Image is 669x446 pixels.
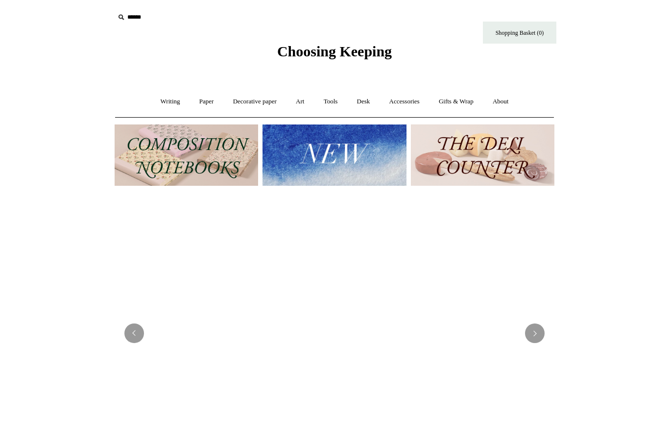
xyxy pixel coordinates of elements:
[411,124,554,186] img: The Deli Counter
[152,89,189,115] a: Writing
[525,323,545,343] button: Next
[115,124,258,186] img: 202302 Composition ledgers.jpg__PID:69722ee6-fa44-49dd-a067-31375e5d54ec
[315,89,347,115] a: Tools
[277,43,392,59] span: Choosing Keeping
[115,195,554,440] img: USA PSA .jpg__PID:33428022-6587-48b7-8b57-d7eefc91f15a
[430,89,482,115] a: Gifts & Wrap
[287,89,313,115] a: Art
[483,22,556,44] a: Shopping Basket (0)
[263,124,406,186] img: New.jpg__PID:f73bdf93-380a-4a35-bcfe-7823039498e1
[484,89,518,115] a: About
[277,51,392,58] a: Choosing Keeping
[191,89,223,115] a: Paper
[224,89,286,115] a: Decorative paper
[348,89,379,115] a: Desk
[381,89,429,115] a: Accessories
[124,323,144,343] button: Previous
